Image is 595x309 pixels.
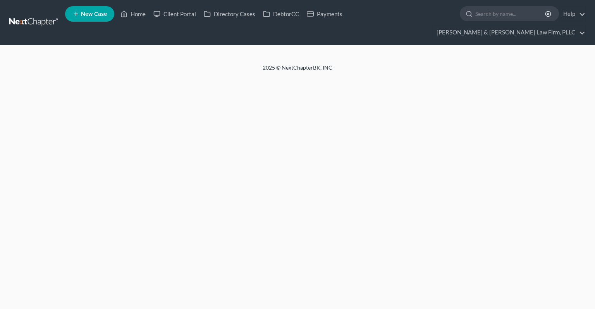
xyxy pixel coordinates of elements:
a: Payments [303,7,346,21]
span: New Case [81,11,107,17]
a: Help [559,7,585,21]
a: Home [117,7,150,21]
input: Search by name... [475,7,546,21]
div: 2025 © NextChapterBK, INC [77,64,518,78]
a: Client Portal [150,7,200,21]
a: [PERSON_NAME] & [PERSON_NAME] Law Firm, PLLC [433,26,585,39]
a: DebtorCC [259,7,303,21]
a: Directory Cases [200,7,259,21]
